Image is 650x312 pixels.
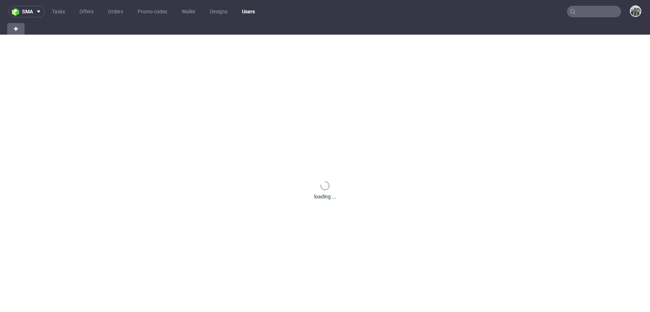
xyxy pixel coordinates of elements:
img: logo [12,8,22,16]
a: Designs [205,6,232,17]
div: loading ... [314,193,336,200]
img: Zeniuk Magdalena [630,6,641,16]
button: sma [9,6,45,17]
a: Promo codes [133,6,172,17]
a: Offers [75,6,98,17]
a: Tasks [48,6,69,17]
a: Wallet [177,6,200,17]
span: sma [22,9,33,14]
a: Orders [104,6,127,17]
a: Users [238,6,259,17]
